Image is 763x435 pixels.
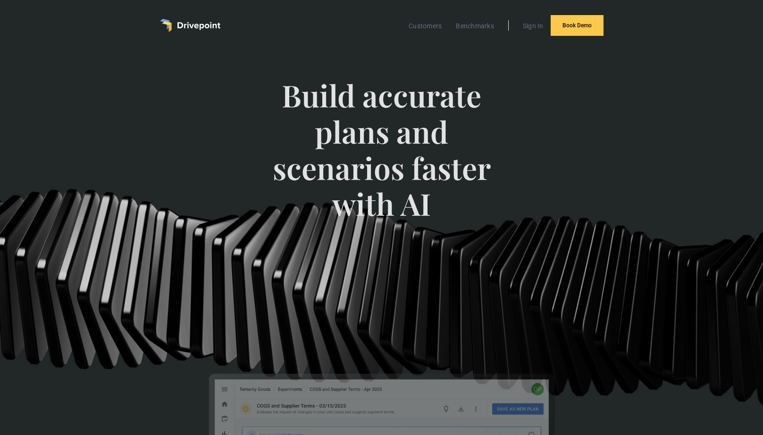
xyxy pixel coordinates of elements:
[451,20,499,32] a: Benchmarks
[551,15,604,36] a: Book Demo
[251,77,512,241] span: Build accurate plans and scenarios faster with AI
[160,19,220,32] a: home
[404,20,446,32] a: Customers
[518,20,548,32] a: Sign In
